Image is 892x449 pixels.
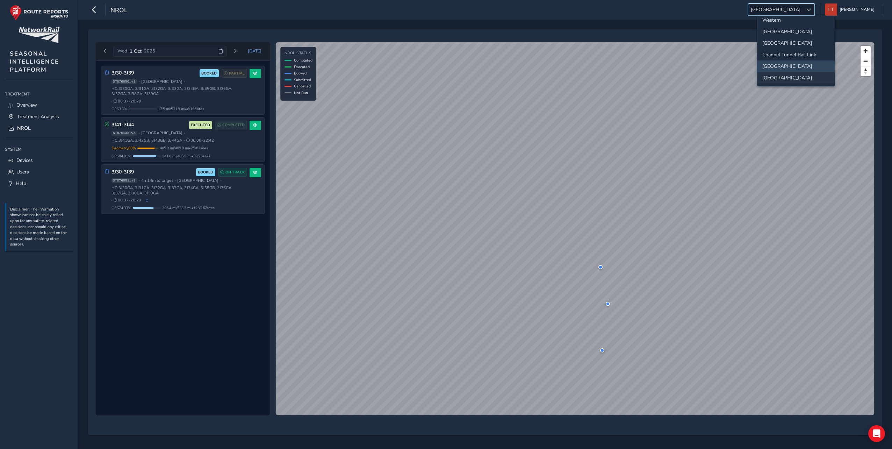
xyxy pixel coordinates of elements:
span: Geometry 83 % [111,145,136,151]
li: Western [757,14,835,26]
li: Channel Tunnel Rail Link [757,49,835,60]
span: [GEOGRAPHIC_DATA] [141,79,182,84]
span: 405.9 mi / 489.8 mi • 75 / 82 sites [160,145,208,151]
span: [GEOGRAPHIC_DATA] [177,178,218,183]
button: Zoom out [861,56,871,66]
span: [GEOGRAPHIC_DATA] [748,4,803,15]
span: • [111,99,112,103]
span: • [184,131,185,135]
span: • [220,179,222,183]
p: Disclaimer: The information shown can not be solely relied upon for any safety-related decisions,... [10,207,70,248]
img: customer logo [19,27,59,43]
a: Help [5,178,73,189]
span: [PERSON_NAME] [840,3,875,16]
span: Not Run [294,90,308,95]
button: [PERSON_NAME] [825,3,877,16]
span: Overview [16,102,37,108]
span: Cancelled [294,84,311,89]
span: • [111,198,112,202]
span: 396.4 mi / 533.3 mi • 128 / 167 sites [162,205,215,211]
span: 00:37 - 20:29 [114,198,141,203]
span: Wed [117,48,127,54]
span: NROL [110,6,128,16]
span: • [138,80,140,84]
span: 17.5 mi / 531.9 mi • 6 / 166 sites [158,106,204,112]
img: rr logo [10,5,68,21]
span: Users [16,169,29,175]
span: BOOKED [198,170,213,175]
button: Previous day [100,47,111,56]
li: Scotland [757,26,835,37]
span: GPS 84.01 % [111,154,131,159]
span: 06:00 - 22:42 [186,138,214,143]
span: HC: 3J41GA, 3J42GB, 3J43GB, 3J44GA [111,138,182,143]
h3: 3J30-3J39 [111,169,194,175]
span: Treatment Analysis [17,113,59,120]
a: Users [5,166,73,178]
canvas: Map [276,42,874,415]
span: 1 Oct [130,48,142,55]
div: Treatment [5,89,73,99]
span: ST876133_v3 [111,131,137,136]
button: Zoom in [861,46,871,56]
div: System [5,144,73,155]
a: Devices [5,155,73,166]
img: diamond-layout [825,3,837,16]
span: HC: 3J30GA, 3J31GA, 3J32GA, 3J33GA, 3J34GA, 3J35GB, 3J36GA, 3J37GA, 3J38GA, 3J39GA [111,185,247,196]
a: Overview [5,99,73,111]
button: Today [243,46,266,56]
span: Completed [294,58,312,63]
span: GPS 3.3 % [111,106,127,112]
span: 00:37 - 20:29 [114,99,141,104]
h3: 3J30-3J39 [111,70,197,76]
span: • [174,179,176,183]
span: • [184,80,185,84]
h4: NROL Status [285,51,312,56]
span: Booked [294,71,307,76]
div: Open Intercom Messenger [868,425,885,442]
span: HC: 3J30GA, 3J31GA, 3J32GA, 3J33GA, 3J34GA, 3J35GB, 3J36GA, 3J37GA, 3J38GA, 3J39GA [111,86,247,97]
li: East Midlands [757,72,835,84]
span: BOOKED [201,71,217,76]
li: East Coast [757,60,835,72]
span: Help [16,180,26,187]
span: [DATE] [248,48,261,54]
span: • [184,138,185,142]
a: NROL [5,122,73,134]
span: EXECUTED [191,122,210,128]
span: COMPLETED [222,122,245,128]
span: ST876050_v2 [111,79,137,84]
span: SEASONAL INTELLIGENCE PLATFORM [10,50,59,74]
h3: 3J41-3J44 [111,122,187,128]
span: Submitted [294,77,311,83]
span: • [138,131,140,135]
span: ON TRACK [225,170,245,175]
span: 341.0 mi / 405.9 mi • 59 / 75 sites [162,154,210,159]
span: PARTIAL [229,71,245,76]
li: Anglia [757,37,835,49]
button: Next day [229,47,241,56]
a: Treatment Analysis [5,111,73,122]
span: GPS 74.33 % [111,205,131,211]
span: NROL [17,125,31,131]
span: Devices [16,157,33,164]
span: Executed [294,64,310,70]
span: 4h 14m to target [141,178,173,183]
span: ST876051_v3 [111,178,137,183]
span: 2025 [144,48,155,54]
span: • [138,179,140,183]
button: Reset bearing to north [861,66,871,76]
span: [GEOGRAPHIC_DATA] [141,130,182,136]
